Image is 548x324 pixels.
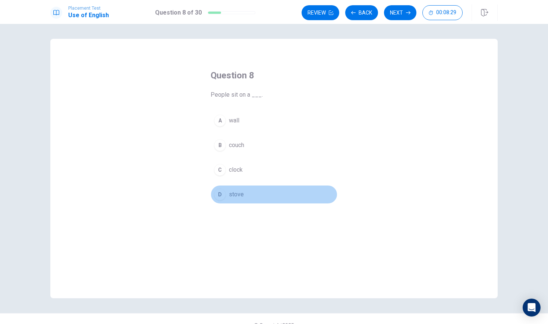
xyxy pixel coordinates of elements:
[68,6,109,11] span: Placement Test
[436,10,456,16] span: 00:08:29
[214,189,226,200] div: D
[211,136,337,155] button: Bcouch
[229,116,239,125] span: wall
[229,165,243,174] span: clock
[211,161,337,179] button: Cclock
[422,5,463,20] button: 00:08:29
[211,69,337,81] h4: Question 8
[68,11,109,20] h1: Use of English
[345,5,378,20] button: Back
[211,111,337,130] button: Awall
[214,164,226,176] div: C
[523,299,541,317] div: Open Intercom Messenger
[214,115,226,127] div: A
[229,141,244,150] span: couch
[384,5,416,20] button: Next
[302,5,339,20] button: Review
[214,139,226,151] div: B
[229,190,244,199] span: stove
[211,185,337,204] button: Dstove
[155,8,202,17] h1: Question 8 of 30
[211,90,337,99] span: People sit on a ___.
